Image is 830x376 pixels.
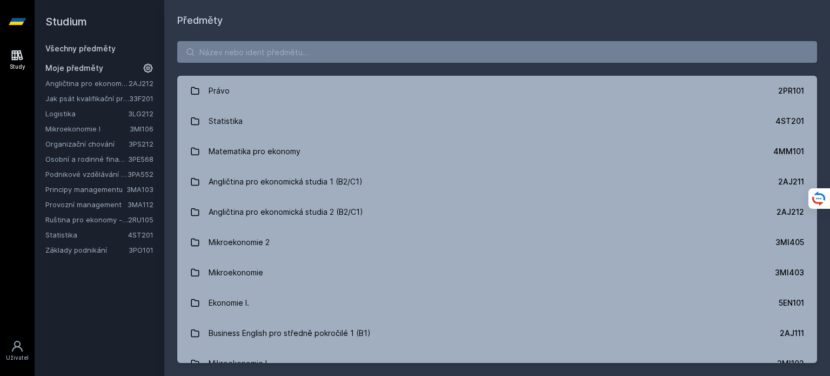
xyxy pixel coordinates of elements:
div: 2AJ212 [777,207,804,217]
a: Angličtina pro ekonomická studia 2 (B2/C1) [45,78,129,89]
a: 33F201 [129,94,153,103]
span: Moje předměty [45,63,103,74]
input: Název nebo ident předmětu… [177,41,817,63]
a: Uživatel [2,334,32,367]
a: Logistika [45,108,128,119]
a: Právo 2PR101 [177,76,817,106]
a: 3MA112 [128,200,153,209]
div: Business English pro středně pokročilé 1 (B1) [209,322,371,344]
a: Statistika 4ST201 [177,106,817,136]
div: 4ST201 [775,116,804,127]
a: Business English pro středně pokročilé 1 (B1) 2AJ111 [177,318,817,348]
div: Study [10,63,25,71]
a: 3MA103 [126,185,153,194]
h1: Předměty [177,13,817,28]
a: 3LG212 [128,109,153,118]
a: Osobní a rodinné finance [45,154,128,164]
a: 3PA552 [128,170,153,179]
a: Study [2,43,32,76]
a: 3PS212 [129,140,153,148]
div: 3MI403 [775,267,804,278]
div: 4MM101 [773,146,804,157]
div: Mikroekonomie [209,262,263,283]
a: 3MI106 [130,124,153,133]
div: Statistika [209,110,243,132]
a: Všechny předměty [45,44,116,53]
div: 3MI405 [775,237,804,248]
div: Uživatel [6,354,29,362]
div: Právo [209,80,230,102]
a: Podnikové vzdělávání v praxi [45,169,128,180]
a: Angličtina pro ekonomická studia 2 (B2/C1) 2AJ212 [177,197,817,227]
div: Mikroekonomie 2 [209,232,270,253]
a: Angličtina pro ekonomická studia 1 (B2/C1) 2AJ211 [177,167,817,197]
div: 2AJ211 [778,176,804,187]
a: Ekonomie I. 5EN101 [177,288,817,318]
div: 5EN101 [779,298,804,308]
div: 2AJ111 [780,328,804,339]
div: 2PR101 [778,85,804,96]
a: Provozní management [45,199,128,210]
a: Organizační chování [45,138,129,149]
div: Angličtina pro ekonomická studia 1 (B2/C1) [209,171,363,193]
div: Matematika pro ekonomy [209,141,300,162]
div: Ekonomie I. [209,292,249,314]
a: Mikroekonomie I [45,123,130,134]
a: Ruština pro ekonomy - středně pokročilá úroveň 1 (B1) [45,214,128,225]
a: Principy managementu [45,184,126,195]
a: 4ST201 [128,230,153,239]
a: Mikroekonomie 2 3MI405 [177,227,817,258]
a: 2AJ212 [129,79,153,88]
div: Mikroekonomie I [209,353,267,374]
a: Základy podnikání [45,245,129,255]
a: Matematika pro ekonomy 4MM101 [177,136,817,167]
a: 2RU105 [128,215,153,224]
a: Jak psát kvalifikační práci [45,93,129,104]
div: Angličtina pro ekonomická studia 2 (B2/C1) [209,201,363,223]
div: 3MI102 [777,358,804,369]
a: 3PE568 [128,155,153,163]
a: Statistika [45,229,128,240]
a: 3PO101 [129,246,153,254]
a: Mikroekonomie 3MI403 [177,258,817,288]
